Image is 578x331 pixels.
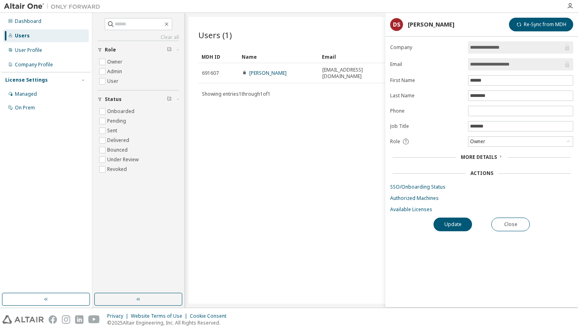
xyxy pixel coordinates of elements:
[107,76,120,86] label: User
[107,313,131,319] div: Privacy
[408,21,454,28] div: [PERSON_NAME]
[107,155,140,164] label: Under Review
[105,47,116,53] span: Role
[107,57,124,67] label: Owner
[2,315,44,324] img: altair_logo.svg
[322,67,395,80] span: [EMAIL_ADDRESS][DOMAIN_NAME]
[390,93,463,99] label: Last Name
[167,47,172,53] span: Clear filter
[470,170,493,177] div: Actions
[131,313,190,319] div: Website Terms of Use
[469,137,486,146] div: Owner
[107,136,131,145] label: Delivered
[105,96,122,103] span: Status
[107,67,124,76] label: Admin
[15,33,30,39] div: Users
[98,41,179,59] button: Role
[390,184,573,190] a: SSO/Onboarding Status
[98,90,179,108] button: Status
[198,29,232,41] span: Users (1)
[62,315,70,324] img: instagram.svg
[15,91,37,97] div: Managed
[88,315,100,324] img: youtube.svg
[107,126,119,136] label: Sent
[107,107,136,116] label: Onboarded
[242,50,315,63] div: Name
[461,154,497,160] span: More Details
[390,195,573,201] a: Authorized Machines
[15,105,35,111] div: On Prem
[98,34,179,41] a: Clear all
[249,70,287,76] a: [PERSON_NAME]
[5,77,48,83] div: License Settings
[107,145,129,155] label: Bounced
[491,218,530,231] button: Close
[433,218,472,231] button: Update
[390,123,463,130] label: Job Title
[202,70,219,76] span: 691607
[167,96,172,103] span: Clear filter
[390,61,463,68] label: Email
[509,18,573,31] button: Re-Sync from MDH
[202,90,271,97] span: Showing entries 1 through 1 of 1
[190,313,231,319] div: Cookie Consent
[107,319,231,326] p: © 2025 Altair Engineering, Inc. All Rights Reserved.
[390,44,463,51] label: Company
[49,315,57,324] img: facebook.svg
[15,18,41,25] div: Dashboard
[15,62,53,68] div: Company Profile
[15,47,42,53] div: User Profile
[390,138,400,145] span: Role
[390,206,573,213] a: Available Licenses
[201,50,235,63] div: MDH ID
[4,2,104,10] img: Altair One
[107,164,128,174] label: Revoked
[107,116,128,126] label: Pending
[75,315,83,324] img: linkedin.svg
[390,77,463,84] label: First Name
[468,137,573,146] div: Owner
[390,108,463,114] label: Phone
[390,18,403,31] div: DS
[322,50,396,63] div: Email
